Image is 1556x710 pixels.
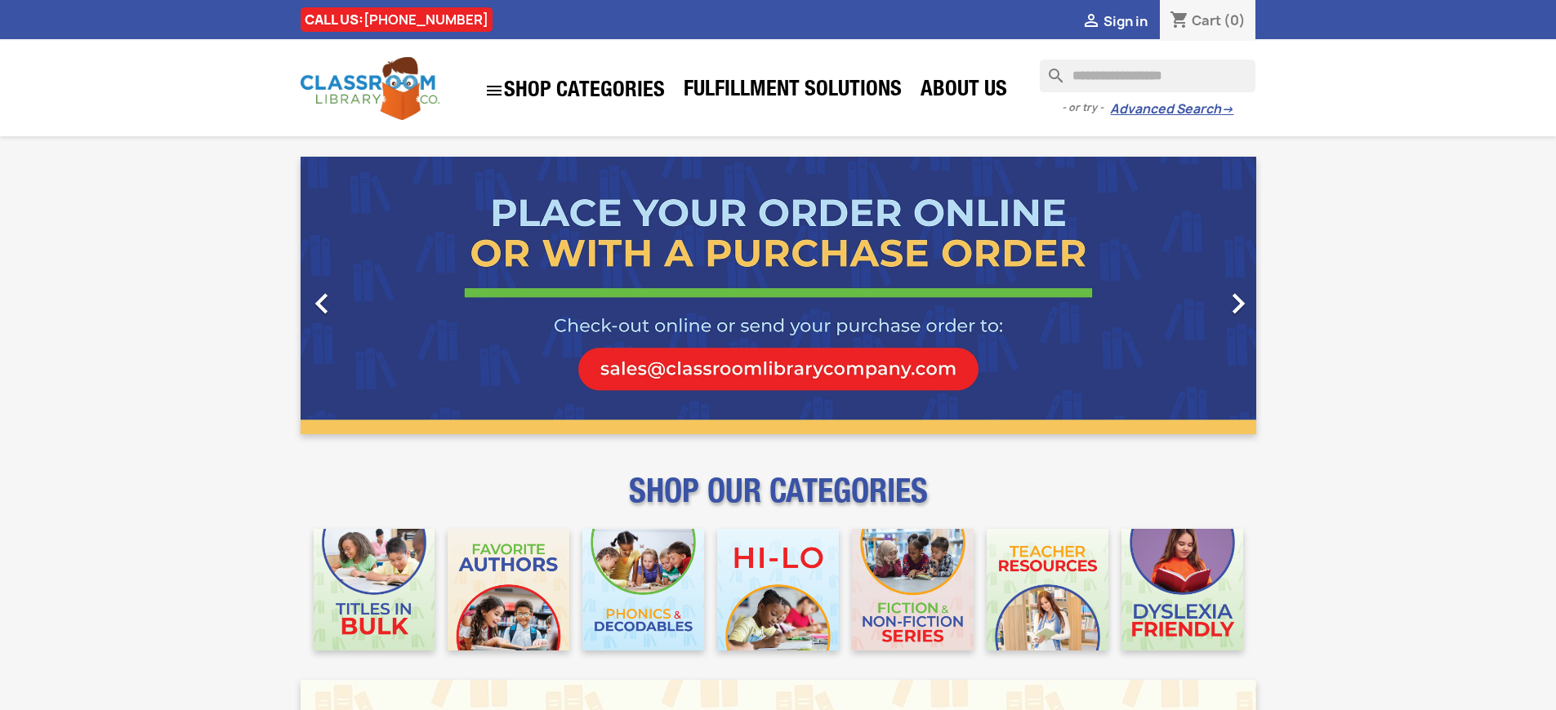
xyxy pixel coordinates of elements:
img: CLC_HiLo_Mobile.jpg [717,529,839,650]
ul: Carousel container [301,157,1256,434]
a: Fulfillment Solutions [675,75,910,108]
a: [PHONE_NUMBER] [363,11,488,29]
div: CALL US: [301,7,493,32]
img: Classroom Library Company [301,57,439,120]
i:  [484,81,504,100]
img: CLC_Dyslexia_Mobile.jpg [1121,529,1243,650]
img: CLC_Phonics_And_Decodables_Mobile.jpg [582,529,704,650]
a: SHOP CATEGORIES [476,73,673,109]
i:  [1218,283,1259,324]
img: CLC_Bulk_Mobile.jpg [314,529,435,650]
img: CLC_Favorite_Authors_Mobile.jpg [448,529,569,650]
span: - or try - [1062,100,1110,116]
span: → [1221,101,1233,118]
a:  Sign in [1081,12,1148,30]
i:  [1081,12,1101,32]
span: (0) [1224,11,1246,29]
a: Previous [301,157,444,434]
input: Search [1040,60,1255,92]
img: CLC_Teacher_Resources_Mobile.jpg [987,529,1108,650]
p: SHOP OUR CATEGORIES [301,486,1256,516]
span: Cart [1192,11,1221,29]
i: search [1040,60,1059,79]
img: CLC_Fiction_Nonfiction_Mobile.jpg [852,529,974,650]
i: shopping_cart [1170,11,1189,31]
a: Advanced Search→ [1110,101,1233,118]
i:  [301,283,342,324]
a: Next [1112,157,1256,434]
span: Sign in [1103,12,1148,30]
a: About Us [912,75,1015,108]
